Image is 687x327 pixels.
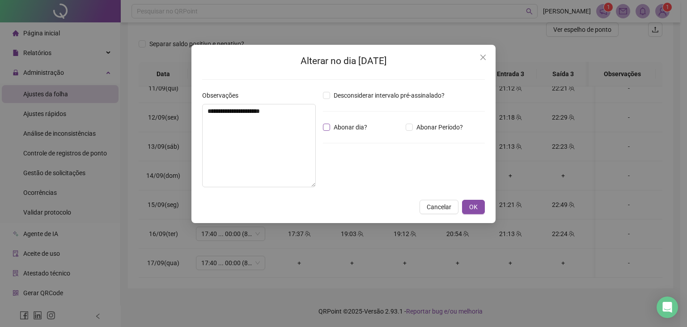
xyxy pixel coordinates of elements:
h2: Alterar no dia [DATE] [202,54,485,69]
span: Abonar dia? [330,122,371,132]
button: Close [476,50,490,65]
div: Open Intercom Messenger [657,297,678,318]
span: Cancelar [427,202,451,212]
button: OK [462,200,485,214]
span: Abonar Período? [413,122,466,132]
span: Desconsiderar intervalo pré-assinalado? [330,90,448,100]
span: OK [469,202,478,212]
span: close [479,54,487,61]
button: Cancelar [420,200,458,214]
label: Observações [202,90,244,100]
